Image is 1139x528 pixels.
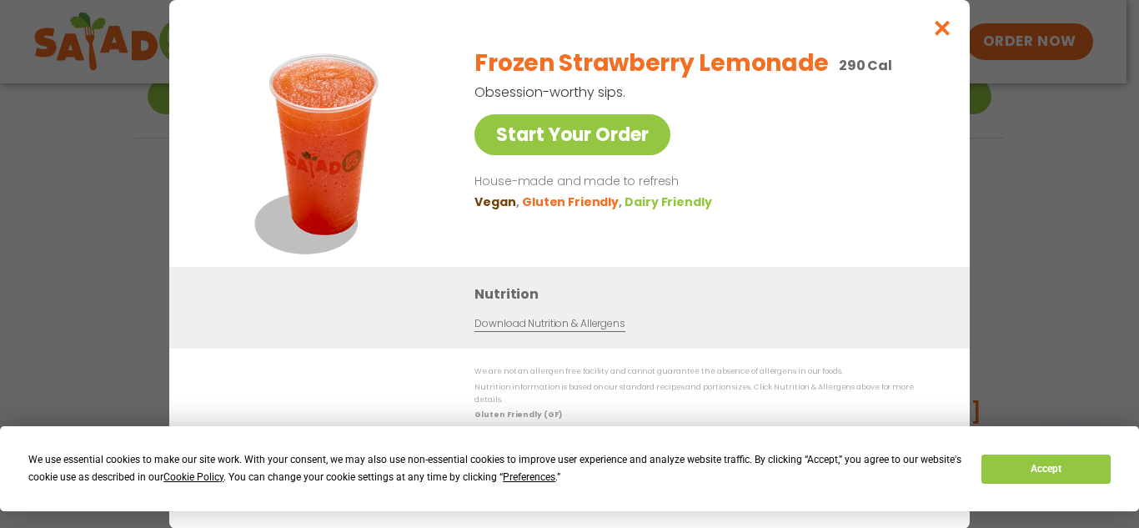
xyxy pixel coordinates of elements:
[474,46,829,81] h2: Frozen Strawberry Lemonade
[474,380,936,406] p: Nutrition information is based on our standard recipes and portion sizes. Click Nutrition & Aller...
[474,410,561,420] strong: Gluten Friendly (GF)
[839,55,892,76] p: 290 Cal
[474,365,936,378] p: We are not an allergen free facility and cannot guarantee the absence of allergens in our foods.
[474,114,670,155] a: Start Your Order
[163,471,223,483] span: Cookie Policy
[474,424,936,450] p: While our menu includes ingredients that are made without gluten, our restaurants are not gluten ...
[474,172,930,192] p: House-made and made to refresh
[522,193,625,210] li: Gluten Friendly
[503,471,555,483] span: Preferences
[474,193,522,210] li: Vegan
[474,284,945,304] h3: Nutrition
[28,451,961,486] div: We use essential cookies to make our site work. With your consent, we may also use non-essential ...
[625,193,715,210] li: Dairy Friendly
[474,82,850,103] p: Obsession-worthy sips.
[474,316,625,332] a: Download Nutrition & Allergens
[207,33,440,267] img: Featured product photo for Frozen Strawberry Lemonade
[981,455,1110,484] button: Accept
